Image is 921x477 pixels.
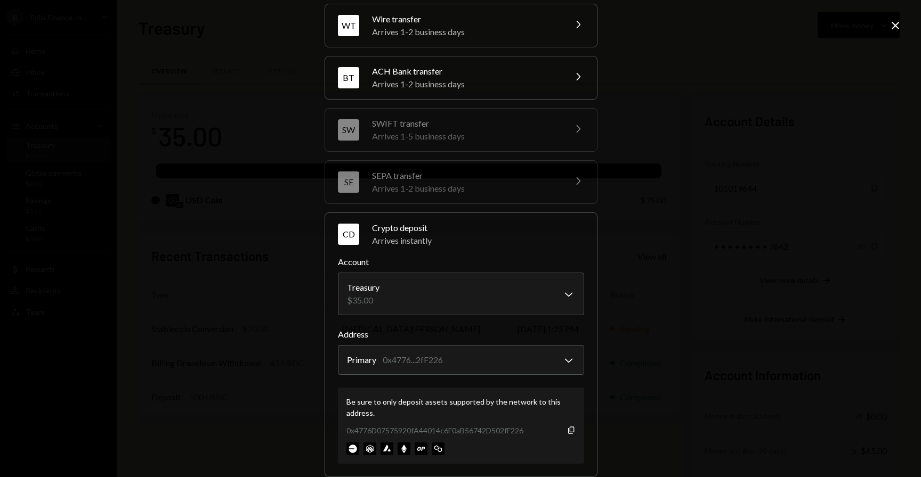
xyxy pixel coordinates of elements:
div: SE [338,171,359,193]
button: WTWire transferArrives 1-2 business days [325,4,597,47]
div: Be sure to only deposit assets supported by the network to this address. [346,396,576,418]
img: base-mainnet [346,442,359,455]
img: arbitrum-mainnet [363,442,376,455]
div: SWIFT transfer [372,117,559,130]
div: Arrives 1-5 business days [372,130,559,143]
div: Arrives 1-2 business days [372,182,559,195]
img: ethereum-mainnet [398,442,410,455]
button: Account [338,273,584,315]
label: Address [338,328,584,341]
div: BT [338,67,359,88]
div: 0x4776...2fF226 [383,353,443,366]
img: avalanche-mainnet [381,442,393,455]
label: Account [338,256,584,268]
div: Arrives 1-2 business days [372,78,559,91]
div: WT [338,15,359,36]
div: SW [338,119,359,141]
div: CD [338,224,359,245]
div: ACH Bank transfer [372,65,559,78]
div: 0x4776D07575920fA44014c6F0aB56742D502fF226 [346,425,523,436]
button: BTACH Bank transferArrives 1-2 business days [325,56,597,99]
div: Wire transfer [372,13,559,26]
img: optimism-mainnet [415,442,427,455]
button: SWSWIFT transferArrives 1-5 business days [325,109,597,151]
button: Address [338,345,584,375]
button: CDCrypto depositArrives instantly [325,213,597,256]
div: Crypto deposit [372,221,584,234]
div: SEPA transfer [372,169,559,182]
button: SESEPA transferArrives 1-2 business days [325,161,597,203]
div: Arrives 1-2 business days [372,26,559,38]
img: polygon-mainnet [432,442,445,455]
div: Arrives instantly [372,234,584,247]
div: CDCrypto depositArrives instantly [338,256,584,464]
